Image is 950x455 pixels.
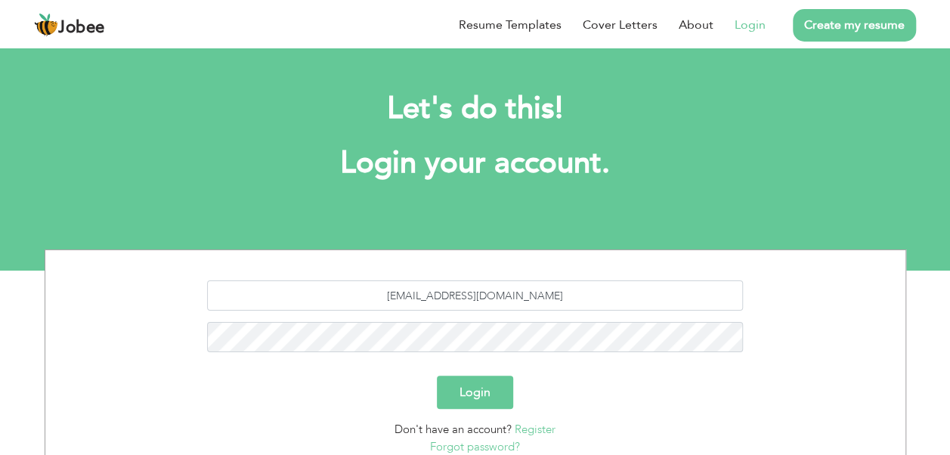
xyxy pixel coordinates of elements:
[793,9,916,42] a: Create my resume
[515,422,555,437] a: Register
[735,16,766,34] a: Login
[34,13,105,37] a: Jobee
[395,422,512,437] span: Don't have an account?
[459,16,562,34] a: Resume Templates
[583,16,658,34] a: Cover Letters
[58,20,105,36] span: Jobee
[430,439,520,454] a: Forgot password?
[437,376,513,409] button: Login
[679,16,713,34] a: About
[67,89,883,128] h2: Let's do this!
[67,144,883,183] h1: Login your account.
[207,280,743,311] input: Email
[34,13,58,37] img: jobee.io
